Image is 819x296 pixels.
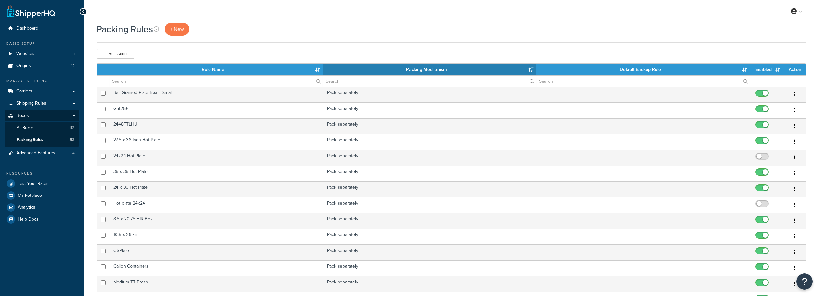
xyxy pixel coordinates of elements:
td: Pack separately [323,102,537,118]
span: Marketplace [18,193,42,198]
td: Pack separately [323,229,537,244]
th: Enabled: activate to sort column ascending [750,64,783,75]
td: Pack separately [323,134,537,150]
a: All Boxes 112 [5,122,79,134]
li: Origins [5,60,79,72]
button: Bulk Actions [97,49,134,59]
td: 8.5 x 20.75 HIR Box [109,213,323,229]
td: 36 x 36 Hot Plate [109,166,323,181]
td: 24 x 36 Hot Plate [109,181,323,197]
span: Help Docs [18,217,39,222]
a: Dashboard [5,23,79,34]
td: OSPlate [109,244,323,260]
a: Test Your Rates [5,178,79,189]
td: Pack separately [323,244,537,260]
th: Packing Mechanism: activate to sort column ascending [323,64,537,75]
li: All Boxes [5,122,79,134]
span: 4 [72,150,75,156]
th: Action [783,64,806,75]
td: Ball Grained Plate Box = Small [109,87,323,102]
td: Pack separately [323,213,537,229]
th: Default Backup Rule: activate to sort column ascending [536,64,750,75]
td: 2448TTLHU [109,118,323,134]
input: Search [323,76,536,87]
a: Packing Rules 52 [5,134,79,146]
li: Websites [5,48,79,60]
input: Search [536,76,750,87]
span: Packing Rules [17,137,43,143]
td: Medium TT Press [109,276,323,292]
a: Help Docs [5,214,79,225]
span: Carriers [16,89,32,94]
td: 10.5 x 26.75 [109,229,323,244]
li: Boxes [5,110,79,147]
span: 52 [70,137,74,143]
h1: Packing Rules [97,23,153,35]
li: Advanced Features [5,147,79,159]
a: Marketplace [5,190,79,201]
a: Analytics [5,202,79,213]
span: + New [170,25,184,33]
a: Advanced Features 4 [5,147,79,159]
span: All Boxes [17,125,33,130]
td: Pack separately [323,181,537,197]
span: Advanced Features [16,150,55,156]
div: Resources [5,171,79,176]
span: 112 [70,125,74,130]
td: Grit25+ [109,102,323,118]
span: Test Your Rates [18,181,49,186]
td: Pack separately [323,166,537,181]
td: Gallon Containers [109,260,323,276]
a: + New [165,23,189,36]
td: Pack separately [323,276,537,292]
div: Manage Shipping [5,78,79,84]
a: Shipping Rules [5,98,79,110]
th: Rule Name: activate to sort column ascending [109,64,323,75]
a: Websites 1 [5,48,79,60]
li: Packing Rules [5,134,79,146]
a: Boxes [5,110,79,122]
span: 1 [73,51,75,57]
input: Search [109,76,323,87]
span: 12 [71,63,75,69]
span: Analytics [18,205,35,210]
span: Boxes [16,113,29,119]
td: Pack separately [323,87,537,102]
td: Pack separately [323,150,537,166]
td: 24x24 Hot Plate [109,150,323,166]
a: Carriers [5,85,79,97]
div: Basic Setup [5,41,79,46]
span: Shipping Rules [16,101,46,106]
td: Pack separately [323,197,537,213]
a: ShipperHQ Home [7,5,55,18]
td: Pack separately [323,260,537,276]
td: 27.5 x 36 Inch Hot Plate [109,134,323,150]
a: Origins 12 [5,60,79,72]
span: Dashboard [16,26,38,31]
td: Hot plate 24x24 [109,197,323,213]
button: Open Resource Center [796,273,813,290]
span: Origins [16,63,31,69]
td: Pack separately [323,118,537,134]
span: Websites [16,51,34,57]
